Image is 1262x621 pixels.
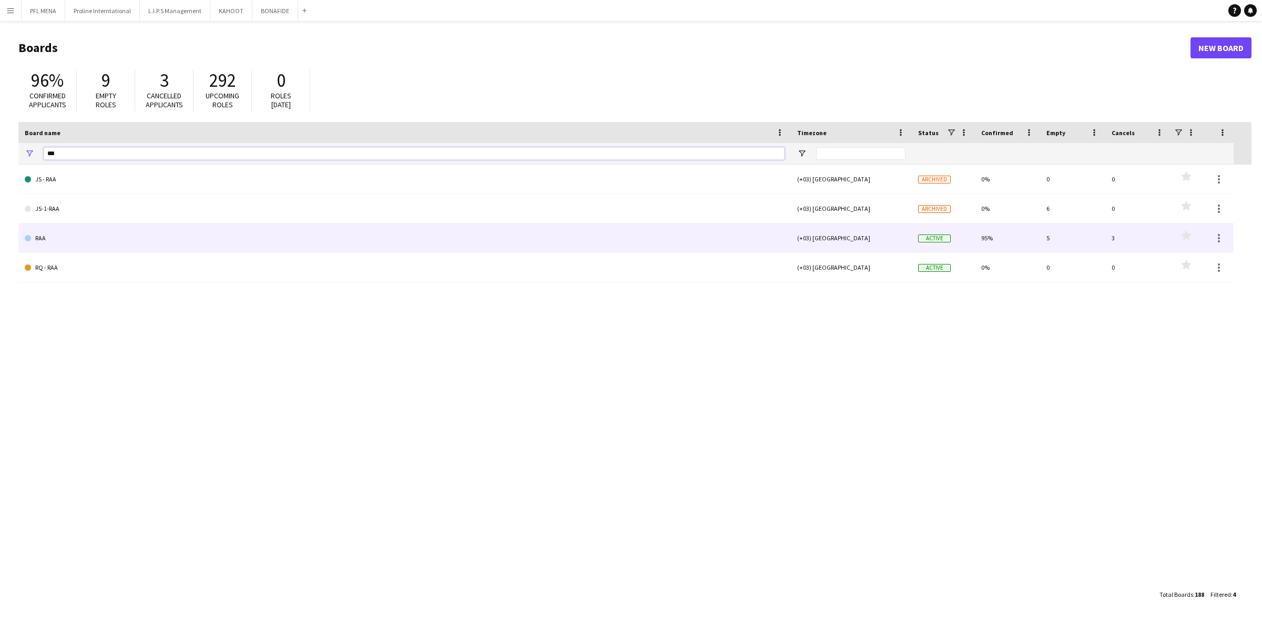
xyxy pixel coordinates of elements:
[146,91,183,109] span: Cancelled applicants
[25,253,785,282] a: RQ - RAA
[1210,584,1236,605] div: :
[140,1,210,21] button: L.I.P.S Management
[44,147,785,160] input: Board name Filter Input
[1040,253,1105,282] div: 0
[975,253,1040,282] div: 0%
[209,69,236,92] span: 292
[791,194,912,223] div: (+03) [GEOGRAPHIC_DATA]
[271,91,291,109] span: Roles [DATE]
[25,194,785,223] a: JS-1-RAA
[1233,591,1236,598] span: 4
[1105,253,1171,282] div: 0
[791,165,912,194] div: (+03) [GEOGRAPHIC_DATA]
[25,165,785,194] a: JS - RAA
[918,176,951,184] span: Archived
[816,147,905,160] input: Timezone Filter Input
[791,253,912,282] div: (+03) [GEOGRAPHIC_DATA]
[1195,591,1204,598] span: 188
[22,1,65,21] button: PFL MENA
[1040,223,1105,252] div: 5
[975,223,1040,252] div: 95%
[791,223,912,252] div: (+03) [GEOGRAPHIC_DATA]
[1112,129,1135,137] span: Cancels
[1046,129,1065,137] span: Empty
[160,69,169,92] span: 3
[918,205,951,213] span: Archived
[101,69,110,92] span: 9
[277,69,286,92] span: 0
[1210,591,1231,598] span: Filtered
[1105,194,1171,223] div: 0
[252,1,298,21] button: BONAFIDE
[25,223,785,253] a: RAA
[975,194,1040,223] div: 0%
[1190,37,1251,58] a: New Board
[31,69,64,92] span: 96%
[981,129,1013,137] span: Confirmed
[797,129,827,137] span: Timezone
[1040,165,1105,194] div: 0
[918,264,951,272] span: Active
[18,40,1190,56] h1: Boards
[975,165,1040,194] div: 0%
[96,91,116,109] span: Empty roles
[210,1,252,21] button: KAHOOT
[29,91,66,109] span: Confirmed applicants
[25,129,60,137] span: Board name
[1159,591,1193,598] span: Total Boards
[1105,165,1171,194] div: 0
[918,129,939,137] span: Status
[797,149,807,158] button: Open Filter Menu
[918,235,951,242] span: Active
[1105,223,1171,252] div: 3
[65,1,140,21] button: Proline Interntational
[1159,584,1204,605] div: :
[25,149,34,158] button: Open Filter Menu
[206,91,239,109] span: Upcoming roles
[1040,194,1105,223] div: 6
